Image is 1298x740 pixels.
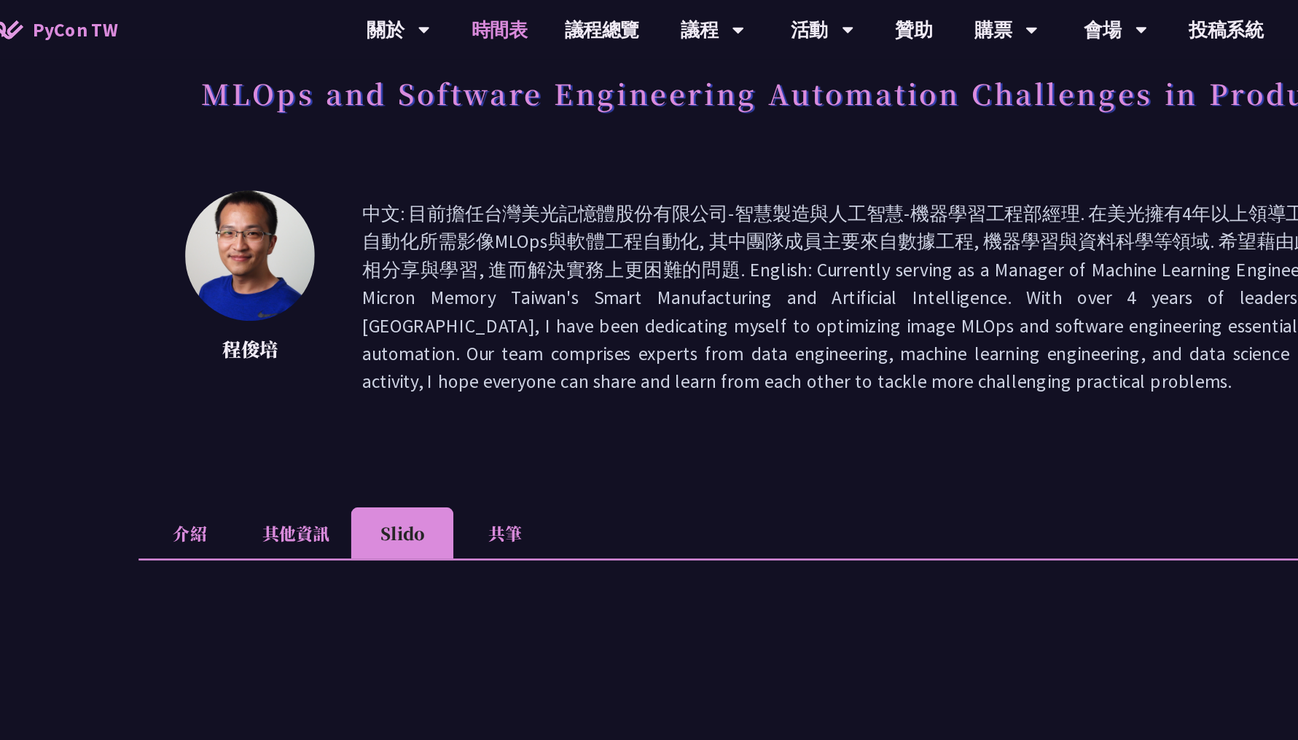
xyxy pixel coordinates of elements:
[380,397,461,437] li: 共筆
[134,397,214,437] li: 介紹
[22,16,44,31] img: Home icon of PyCon TW 2025
[214,397,300,437] li: 其他資訊
[1209,18,1224,29] img: Locale Icon
[51,12,117,34] span: PyCon TW
[300,397,380,437] li: Slido
[309,156,1164,309] p: 中文: 目前擔任台灣美光記憶體股份有限公司-智慧製造與人工智慧-機器學習工程部經理. 在美光擁有4年以上領導工作經驗致力於產線自動化所需影像MLOps與軟體工程自動化, 其中團隊成員主要來自數據...
[171,262,273,284] p: 程俊培
[171,149,272,251] img: 程俊培
[183,50,1115,94] h1: MLOps and Software Engineering Automation Challenges in Production
[7,5,132,42] a: PyCon TW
